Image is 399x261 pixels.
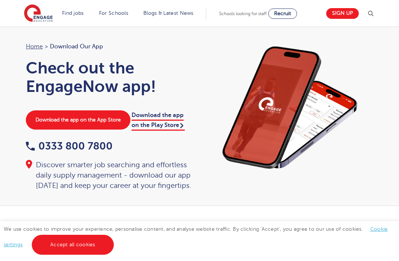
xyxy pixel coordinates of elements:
a: Accept all cookies [32,235,114,255]
h1: Check out the EngageNow app! [26,59,192,96]
a: Home [26,43,43,50]
a: Blogs & Latest News [143,10,194,16]
a: For Schools [99,10,128,16]
span: Download our app [50,42,103,51]
a: Sign up [326,8,359,19]
span: Schools looking for staff [219,11,267,16]
a: Download the app on the Play Store [132,112,185,130]
img: Engage Education [24,4,53,23]
span: Recruit [274,11,291,16]
nav: breadcrumb [26,42,192,51]
a: Find jobs [62,10,84,16]
span: > [45,43,48,50]
a: Download the app on the App Store [26,110,130,130]
span: We use cookies to improve your experience, personalise content, and analyse website traffic. By c... [4,226,388,247]
div: Discover smarter job searching and effortless daily supply management - download our app [DATE] a... [26,160,192,191]
a: Recruit [268,8,297,19]
a: 0333 800 7800 [26,140,113,152]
